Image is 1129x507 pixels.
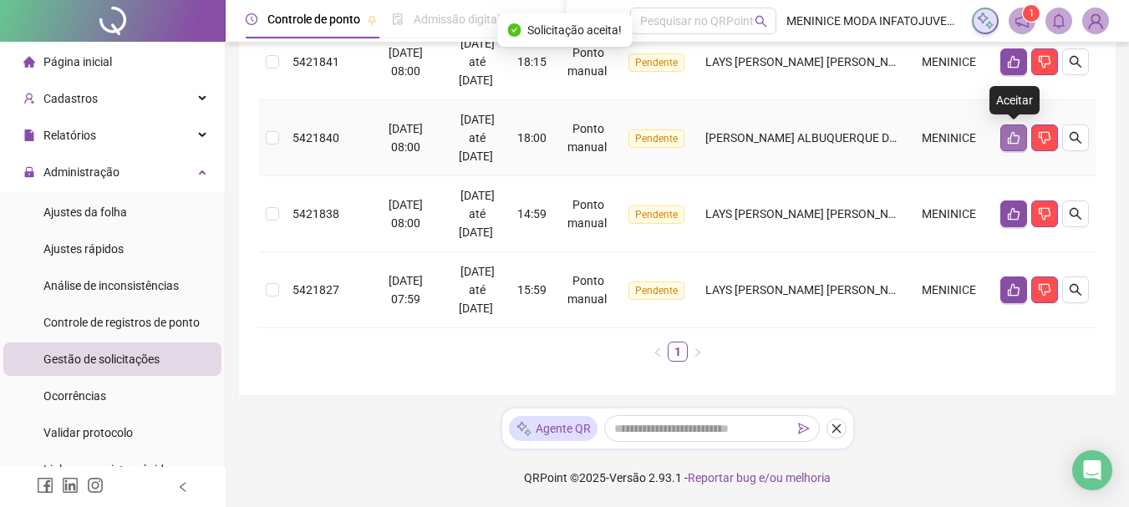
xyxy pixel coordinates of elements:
[62,477,79,494] span: linkedin
[517,131,547,144] span: 18:00
[37,477,53,494] span: facebook
[43,129,96,142] span: Relatórios
[688,342,708,362] li: Próxima página
[23,56,35,68] span: home
[798,423,810,434] span: send
[1007,207,1020,221] span: like
[292,207,339,221] span: 5421838
[668,342,688,362] li: 1
[1038,55,1051,68] span: dislike
[292,131,339,144] span: 5421840
[705,283,916,297] span: LAYS [PERSON_NAME] [PERSON_NAME]
[904,24,994,100] td: MENINICE
[567,198,607,230] span: Ponto manual
[1038,283,1051,297] span: dislike
[43,426,133,439] span: Validar protocolo
[688,342,708,362] button: right
[567,274,607,306] span: Ponto manual
[1007,131,1020,144] span: like
[989,86,1040,114] div: Aceitar
[509,416,598,441] div: Agente QR
[1029,8,1035,19] span: 1
[367,15,377,25] span: pushpin
[43,242,124,256] span: Ajustes rápidos
[705,55,916,68] span: LAYS [PERSON_NAME] [PERSON_NAME]
[537,13,621,26] span: Gestão de férias
[1007,283,1020,297] span: like
[459,37,495,87] span: [DATE] até [DATE]
[389,274,423,306] span: [DATE] 07:59
[177,481,189,493] span: left
[389,46,423,78] span: [DATE] 08:00
[43,165,120,179] span: Administração
[693,347,703,357] span: right
[1069,207,1082,221] span: search
[1051,13,1066,28] span: bell
[628,281,684,300] span: Pendente
[1072,450,1112,490] div: Open Intercom Messenger
[517,207,547,221] span: 14:59
[226,449,1129,507] footer: QRPoint © 2025 - 2.93.1 -
[628,205,684,224] span: Pendente
[609,471,646,484] span: Versão
[904,252,994,328] td: MENINICE
[1023,5,1040,22] sup: 1
[1038,207,1051,221] span: dislike
[688,471,831,484] span: Reportar bug e/ou melhoria
[1069,283,1082,297] span: search
[43,316,200,329] span: Controle de registros de ponto
[1038,131,1051,144] span: dislike
[705,207,916,221] span: LAYS [PERSON_NAME] [PERSON_NAME]
[389,122,423,154] span: [DATE] 08:00
[292,55,339,68] span: 5421841
[459,113,495,163] span: [DATE] até [DATE]
[517,55,547,68] span: 18:15
[1083,8,1108,33] img: 91902
[669,342,687,361] a: 1
[43,279,179,292] span: Análise de inconsistências
[459,265,495,315] span: [DATE] até [DATE]
[653,347,663,357] span: left
[43,463,170,476] span: Link para registro rápido
[628,129,684,148] span: Pendente
[389,198,423,230] span: [DATE] 08:00
[507,23,521,37] span: check-circle
[1007,55,1020,68] span: like
[43,352,160,366] span: Gestão de solicitações
[43,55,112,68] span: Página inicial
[976,12,994,30] img: sparkle-icon.fc2bf0ac1784a2077858766a79e2daf3.svg
[527,21,622,39] span: Solicitação aceita!
[246,13,257,25] span: clock-circle
[1069,55,1082,68] span: search
[87,477,104,494] span: instagram
[23,93,35,104] span: user-add
[43,389,106,403] span: Ocorrências
[755,15,767,28] span: search
[786,12,962,30] span: MENINICE MODA INFATOJUVENIL LTDA - MENINICE MODA INFANTOJUVENIL
[705,131,1081,144] span: [PERSON_NAME] ALBUQUERQUE DO [PERSON_NAME] [PERSON_NAME]
[43,205,127,219] span: Ajustes da folha
[904,176,994,252] td: MENINICE
[1015,13,1030,28] span: notification
[831,423,842,434] span: close
[516,420,532,438] img: sparkle-icon.fc2bf0ac1784a2077858766a79e2daf3.svg
[23,166,35,178] span: lock
[517,283,547,297] span: 15:59
[648,342,668,362] button: left
[904,100,994,176] td: MENINICE
[567,122,607,154] span: Ponto manual
[414,13,500,26] span: Admissão digital
[23,129,35,141] span: file
[1069,131,1082,144] span: search
[267,13,360,26] span: Controle de ponto
[292,283,339,297] span: 5421827
[628,53,684,72] span: Pendente
[43,92,98,105] span: Cadastros
[392,13,404,25] span: file-done
[459,189,495,239] span: [DATE] até [DATE]
[648,342,668,362] li: Página anterior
